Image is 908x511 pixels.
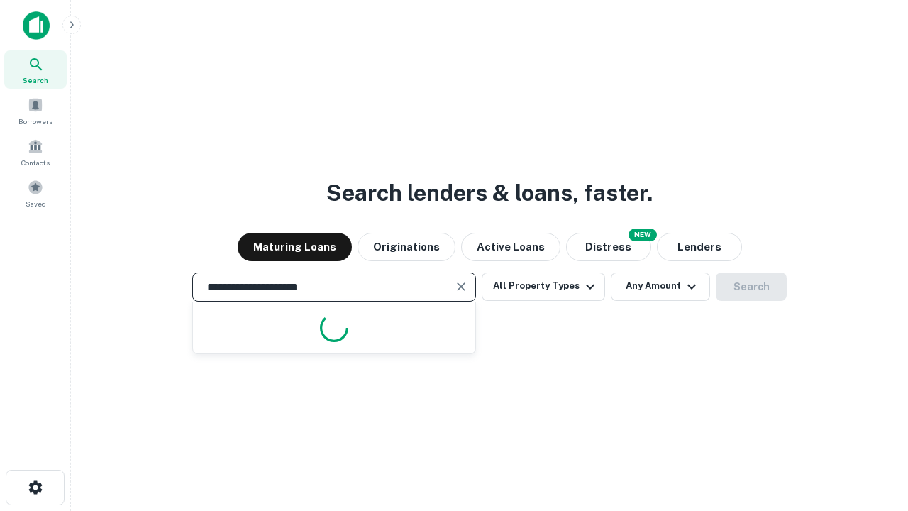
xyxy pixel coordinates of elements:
iframe: Chat Widget [837,397,908,466]
button: Search distressed loans with lien and other non-mortgage details. [566,233,651,261]
h3: Search lenders & loans, faster. [326,176,653,210]
span: Saved [26,198,46,209]
img: capitalize-icon.png [23,11,50,40]
span: Contacts [21,157,50,168]
button: Maturing Loans [238,233,352,261]
a: Saved [4,174,67,212]
a: Borrowers [4,92,67,130]
button: Any Amount [611,273,710,301]
button: Lenders [657,233,742,261]
span: Search [23,75,48,86]
button: Originations [358,233,455,261]
button: All Property Types [482,273,605,301]
div: NEW [629,229,657,241]
button: Clear [451,277,471,297]
button: Active Loans [461,233,560,261]
a: Search [4,50,67,89]
span: Borrowers [18,116,52,127]
a: Contacts [4,133,67,171]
